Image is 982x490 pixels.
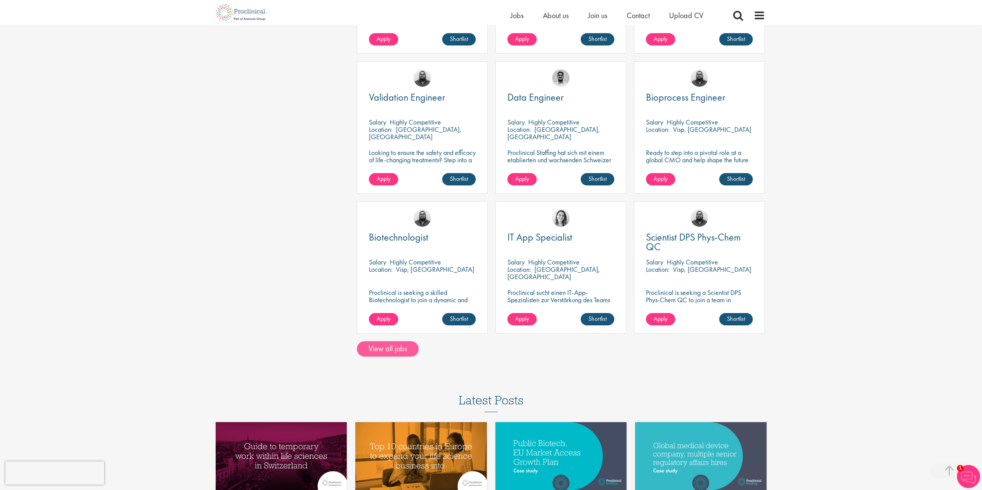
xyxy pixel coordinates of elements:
[507,125,600,141] p: [GEOGRAPHIC_DATA], [GEOGRAPHIC_DATA]
[369,118,386,126] span: Salary
[414,209,431,227] img: Ashley Bennett
[369,149,476,193] p: Looking to ensure the safety and efficacy of life-changing treatments? Step into a key role with ...
[369,232,476,242] a: Biotechnologist
[957,465,980,488] img: Chatbot
[552,209,570,227] img: Nur Ergiydiren
[377,315,390,323] span: Apply
[588,10,607,20] a: Join us
[369,231,428,244] span: Biotechnologist
[515,175,529,183] span: Apply
[667,258,718,266] p: Highly Competitive
[528,118,580,126] p: Highly Competitive
[667,118,718,126] p: Highly Competitive
[357,341,419,357] a: View all jobs
[691,209,708,227] img: Ashley Bennett
[646,289,753,311] p: Proclinical is seeking a Scientist DPS Phys-Chem QC to join a team in [GEOGRAPHIC_DATA]
[507,118,525,126] span: Salary
[543,10,569,20] a: About us
[646,232,753,252] a: Scientist DPS Phys-Chem QC
[646,231,741,253] span: Scientist DPS Phys-Chem QC
[442,313,476,325] a: Shortlist
[369,173,398,185] a: Apply
[646,125,669,134] span: Location:
[507,265,600,281] p: [GEOGRAPHIC_DATA], [GEOGRAPHIC_DATA]
[515,35,529,43] span: Apply
[581,33,614,45] a: Shortlist
[691,69,708,87] img: Ashley Bennett
[507,173,537,185] a: Apply
[5,461,104,485] iframe: reCAPTCHA
[390,258,441,266] p: Highly Competitive
[442,33,476,45] a: Shortlist
[369,93,476,102] a: Validation Engineer
[507,125,531,134] span: Location:
[528,258,580,266] p: Highly Competitive
[646,149,753,171] p: Ready to step into a pivotal role at a global CMO and help shape the future of healthcare manufac...
[442,173,476,185] a: Shortlist
[369,258,386,266] span: Salary
[507,258,525,266] span: Salary
[396,265,474,274] p: Visp, [GEOGRAPHIC_DATA]
[719,33,753,45] a: Shortlist
[719,173,753,185] a: Shortlist
[507,33,537,45] a: Apply
[507,231,572,244] span: IT App Specialist
[507,289,614,318] p: Proclinical sucht einen IT-App-Spezialisten zur Verstärkung des Teams unseres Kunden in der [GEOG...
[507,93,614,102] a: Data Engineer
[390,118,441,126] p: Highly Competitive
[654,315,668,323] span: Apply
[646,173,675,185] a: Apply
[646,93,753,102] a: Bioprocess Engineer
[719,313,753,325] a: Shortlist
[627,10,650,20] a: Contact
[581,313,614,325] a: Shortlist
[369,265,392,274] span: Location:
[581,173,614,185] a: Shortlist
[654,35,668,43] span: Apply
[515,315,529,323] span: Apply
[507,232,614,242] a: IT App Specialist
[646,91,725,104] span: Bioprocess Engineer
[414,69,431,87] img: Ashley Bennett
[377,175,390,183] span: Apply
[459,394,524,412] h3: Latest Posts
[369,289,476,311] p: Proclinical is seeking a skilled Biotechnologist to join a dynamic and innovative team on a contr...
[669,10,703,20] a: Upload CV
[369,125,392,134] span: Location:
[507,91,564,104] span: Data Engineer
[507,313,537,325] a: Apply
[646,118,663,126] span: Salary
[646,258,663,266] span: Salary
[369,125,461,141] p: [GEOGRAPHIC_DATA], [GEOGRAPHIC_DATA]
[377,35,390,43] span: Apply
[369,91,445,104] span: Validation Engineer
[957,465,963,471] span: 1
[654,175,668,183] span: Apply
[673,125,751,134] p: Visp, [GEOGRAPHIC_DATA]
[646,265,669,274] span: Location:
[507,149,614,193] p: Proclinical Staffing hat sich mit einem etablierten und wachsenden Schweizer IT-Dienstleister zus...
[552,69,570,87] img: Timothy Deschamps
[646,313,675,325] a: Apply
[369,313,398,325] a: Apply
[673,265,751,274] p: Visp, [GEOGRAPHIC_DATA]
[507,265,531,274] span: Location:
[646,33,675,45] a: Apply
[510,10,524,20] a: Jobs
[369,33,398,45] a: Apply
